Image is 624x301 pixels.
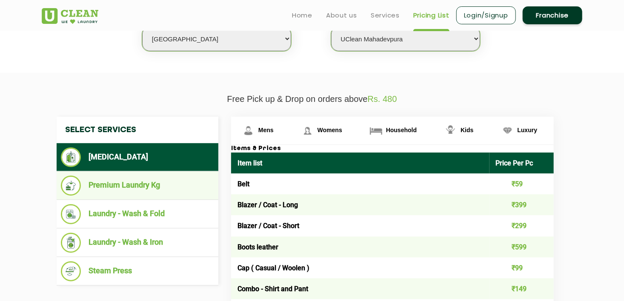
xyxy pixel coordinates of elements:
li: Laundry - Wash & Fold [61,204,214,224]
img: Laundry - Wash & Iron [61,233,81,253]
li: Premium Laundry Kg [61,176,214,196]
span: Household [386,127,417,133]
img: Womens [300,123,315,138]
p: Free Pick up & Drop on orders above [42,94,582,104]
span: Luxury [518,127,538,133]
img: Steam Press [61,261,81,281]
td: ₹599 [489,237,554,258]
img: Dry Cleaning [61,148,81,167]
img: Luxury [500,123,515,138]
h4: Select Services [57,117,218,143]
td: ₹59 [489,174,554,194]
h3: Items & Prices [231,145,554,153]
a: Services [371,10,400,20]
a: About us [326,10,357,20]
td: ₹299 [489,215,554,236]
td: ₹149 [489,278,554,299]
span: Rs. 480 [368,94,397,104]
td: Belt [231,174,489,194]
a: Home [292,10,312,20]
td: ₹99 [489,258,554,278]
li: [MEDICAL_DATA] [61,148,214,167]
td: Blazer / Coat - Long [231,194,489,215]
th: Item list [231,153,489,174]
img: Kids [443,123,458,138]
td: Cap ( Casual / Woolen ) [231,258,489,278]
img: Mens [241,123,256,138]
a: Pricing List [413,10,449,20]
img: UClean Laundry and Dry Cleaning [42,8,98,24]
img: Laundry - Wash & Fold [61,204,81,224]
span: Mens [258,127,274,133]
img: Premium Laundry Kg [61,176,81,196]
td: ₹399 [489,194,554,215]
span: Kids [461,127,473,133]
span: Womens [318,127,342,133]
td: Boots leather [231,237,489,258]
li: Laundry - Wash & Iron [61,233,214,253]
li: Steam Press [61,261,214,281]
td: Combo - Shirt and Pant [231,278,489,299]
img: Household [369,123,384,138]
a: Franchise [523,6,582,24]
th: Price Per Pc [489,153,554,174]
a: Login/Signup [456,6,516,24]
td: Blazer / Coat - Short [231,215,489,236]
